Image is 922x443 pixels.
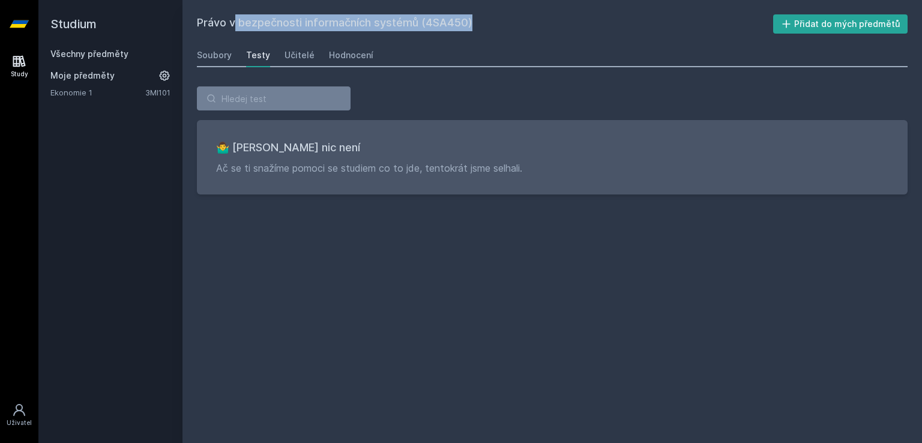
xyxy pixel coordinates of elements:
[145,88,170,97] a: 3MI101
[773,14,908,34] button: Přidat do mých předmětů
[216,139,888,156] h3: 🤷‍♂️ [PERSON_NAME] nic není
[50,70,115,82] span: Moje předměty
[197,49,232,61] div: Soubory
[11,70,28,79] div: Study
[50,49,128,59] a: Všechny předměty
[329,43,373,67] a: Hodnocení
[329,49,373,61] div: Hodnocení
[216,161,888,175] p: Ač se ti snažíme pomoci se studiem co to jde, tentokrát jsme selhali.
[2,397,36,433] a: Uživatel
[7,418,32,427] div: Uživatel
[246,49,270,61] div: Testy
[285,49,315,61] div: Učitelé
[246,43,270,67] a: Testy
[285,43,315,67] a: Učitelé
[50,86,145,98] a: Ekonomie 1
[197,86,351,110] input: Hledej test
[197,43,232,67] a: Soubory
[197,14,773,34] h2: Právo v bezpečnosti informačních systémů (4SA450)
[2,48,36,85] a: Study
